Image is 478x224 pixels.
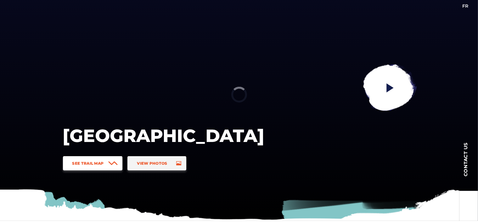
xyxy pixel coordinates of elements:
[63,125,264,147] h1: [GEOGRAPHIC_DATA]
[127,156,186,170] a: View Photos
[63,156,123,170] a: See Trail Map
[384,82,396,93] ion-icon: play
[72,161,104,166] span: See Trail Map
[453,133,478,186] a: Contact us
[137,161,167,166] span: View Photos
[463,142,468,177] span: Contact us
[463,3,469,9] a: FR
